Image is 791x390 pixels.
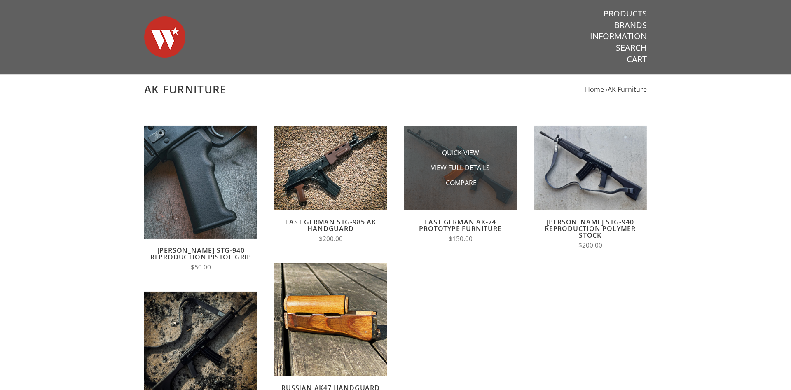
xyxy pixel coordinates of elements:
[534,126,647,210] img: Wieger STG-940 Reproduction Polymer Stock
[431,163,490,172] a: View Full Details
[404,126,517,210] img: East German AK-74 Prototype Furniture
[442,148,479,159] span: Quick View
[144,83,647,96] h1: AK Furniture
[545,217,636,240] a: [PERSON_NAME] STG-940 Reproduction Polymer Stock
[150,246,251,262] a: [PERSON_NAME] STG-940 Reproduction Pistol Grip
[590,31,647,42] a: Information
[616,42,647,53] a: Search
[191,263,211,271] span: $50.00
[144,8,185,66] img: Warsaw Wood Co.
[419,217,501,233] a: East German AK-74 Prototype Furniture
[319,234,343,243] span: $200.00
[285,217,376,233] a: East German STG-985 AK Handguard
[614,20,647,30] a: Brands
[578,241,602,250] span: $200.00
[627,54,647,65] a: Cart
[144,126,257,239] img: Wieger STG-940 Reproduction Pistol Grip
[585,85,604,94] a: Home
[608,85,647,94] a: AK Furniture
[431,163,490,173] span: View Full Details
[274,263,387,376] img: Russian AK47 Handguard
[446,178,477,189] span: Compare
[449,234,473,243] span: $150.00
[606,84,647,95] li: ›
[604,8,647,19] a: Products
[274,126,387,210] img: East German STG-985 AK Handguard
